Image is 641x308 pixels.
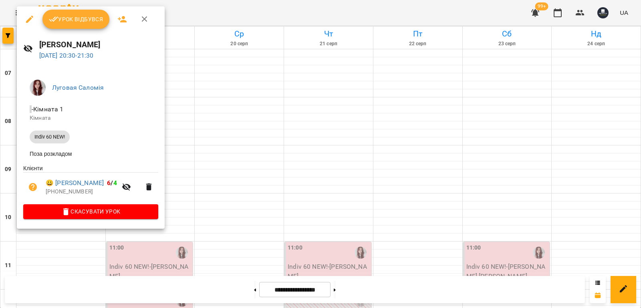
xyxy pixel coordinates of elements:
button: Візит ще не сплачено. Додати оплату? [23,177,42,197]
button: Скасувати Урок [23,204,158,219]
span: Indiv 60 NEW! [30,133,70,141]
span: 4 [113,179,117,187]
a: 😀 [PERSON_NAME] [46,178,104,188]
b: / [107,179,117,187]
li: Поза розкладом [23,147,158,161]
a: Луговая Саломія [52,84,104,91]
span: Скасувати Урок [30,207,152,216]
h6: [PERSON_NAME] [39,38,159,51]
span: 6 [107,179,111,187]
button: Урок відбувся [42,10,110,29]
p: [PHONE_NUMBER] [46,188,117,196]
ul: Клієнти [23,164,158,204]
span: Урок відбувся [49,14,103,24]
p: Кімната [30,114,152,122]
span: - Кімната 1 [30,105,65,113]
img: 7cd808451856f5ed132125de41ddf209.jpg [30,80,46,96]
a: [DATE] 20:30-21:30 [39,52,94,59]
